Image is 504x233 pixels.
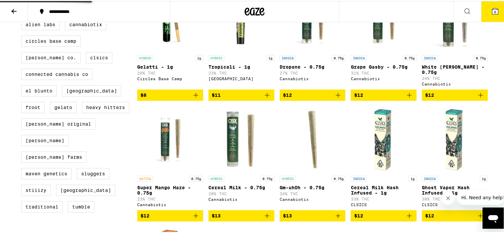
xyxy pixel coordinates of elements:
[137,76,203,80] div: Circles Base Camp
[77,167,109,178] label: Sluggers
[21,200,63,211] label: Traditional
[422,209,488,220] button: Add to bag
[266,54,274,60] p: 1g
[283,91,292,97] span: $12
[331,54,345,60] p: 0.75g
[283,212,292,217] span: $13
[422,88,488,100] button: Add to bag
[137,202,203,206] div: Cannabiotix
[351,209,417,220] button: Add to bag
[82,101,129,112] label: Heavy Hitters
[260,175,274,181] p: 0.75g
[351,202,417,206] div: CLSICS
[422,196,488,200] p: 38% THC
[403,54,417,60] p: 0.75g
[195,54,203,60] p: 1g
[422,105,488,171] img: CLSICS - Ghost Vapor Hash Infused - 1g
[351,196,417,200] p: 33% THC
[409,175,417,181] p: 1g
[351,88,417,100] button: Add to bag
[208,175,224,181] p: HYBRID
[137,184,203,195] p: Super Mango Haze - 0.75g
[351,105,417,209] a: Open page for Cereal Milk Hash Infused - 1g from CLSICS
[65,18,106,29] label: Cannabiotix
[21,34,81,46] label: Circles Base Camp
[140,91,146,97] span: $8
[208,76,274,80] div: [GEOGRAPHIC_DATA]
[422,105,488,209] a: Open page for Ghost Vapor Hash Infused - 1g from CLSICS
[208,105,274,209] a: Open page for Cereal Milk - 0.75g from Cannabiotix
[354,91,363,97] span: $12
[86,51,112,62] label: CLSICS
[21,68,92,79] label: Connected Cannabis Co
[137,63,203,69] p: Gelatti - 1g
[56,184,115,195] label: [GEOGRAPHIC_DATA]
[21,84,57,95] label: El Blunto
[208,209,274,220] button: Add to bag
[422,63,488,74] p: White [PERSON_NAME] - 0.75g
[189,175,203,181] p: 0.75g
[425,91,434,97] span: $12
[208,63,274,69] p: Tropicali - 1g
[280,209,346,220] button: Add to bag
[351,175,366,181] p: INDICA
[208,88,274,100] button: Add to bag
[351,76,417,80] div: Cannabiotix
[280,54,296,60] p: INDICA
[351,70,417,74] p: 31% THC
[137,88,203,100] button: Add to bag
[351,105,417,171] img: CLSICS - Cereal Milk Hash Infused - 1g
[137,196,203,200] p: 23% THC
[212,91,221,97] span: $11
[331,175,345,181] p: 0.75g
[62,84,121,95] label: [GEOGRAPHIC_DATA]
[425,212,434,217] span: $12
[280,76,346,80] div: Cannabiotix
[137,105,203,209] a: Open page for Super Mango Haze - 0.75g from Cannabiotix
[351,54,366,60] p: INDICA
[4,5,48,10] span: Hi. Need any help?
[50,101,77,112] label: Gelato
[21,117,95,129] label: [PERSON_NAME] Original
[137,209,203,220] button: Add to bag
[21,51,81,62] label: [PERSON_NAME] Co.
[422,81,488,85] div: Cannabiotix
[280,105,346,171] img: Cannabiotix - Gm-uhOh - 0.75g
[21,150,86,162] label: [PERSON_NAME] Farms
[208,105,274,171] img: Cannabiotix - Cereal Milk - 0.75g
[21,184,51,195] label: STIIIZY
[354,212,363,217] span: $12
[280,105,346,209] a: Open page for Gm-uhOh - 0.75g from Cannabiotix
[422,75,488,80] p: 24% THC
[280,88,346,100] button: Add to bag
[457,189,504,204] iframe: Message from company
[137,105,203,171] img: Cannabiotix - Super Mango Haze - 0.75g
[21,167,72,178] label: Maven Genetics
[441,191,455,204] iframe: Close message
[494,9,496,13] span: 6
[212,212,221,217] span: $13
[280,196,346,201] div: Cannabiotix
[422,184,488,195] p: Ghost Vapor Hash Infused - 1g
[280,175,296,181] p: HYBRID
[208,196,274,201] div: Cannabiotix
[21,134,69,145] label: [PERSON_NAME]
[482,206,504,228] iframe: Button to launch messaging window
[474,54,488,60] p: 0.75g
[21,101,45,112] label: Froot
[351,63,417,69] p: Grape Gasby - 0.75g
[422,175,438,181] p: INDICA
[137,175,153,181] p: SATIVA
[137,54,153,60] p: HYBRID
[280,184,346,189] p: Gm-uhOh - 0.75g
[208,184,274,189] p: Cereal Milk - 0.75g
[21,18,60,29] label: Alien Labs
[137,70,203,74] p: 26% THC
[280,70,346,74] p: 27% THC
[68,200,94,211] label: Tumble
[280,63,346,69] p: Dropane - 0.75g
[351,184,417,195] p: Cereal Milk Hash Infused - 1g
[480,175,488,181] p: 1g
[208,191,274,195] p: 28% THC
[208,54,224,60] p: HYBRID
